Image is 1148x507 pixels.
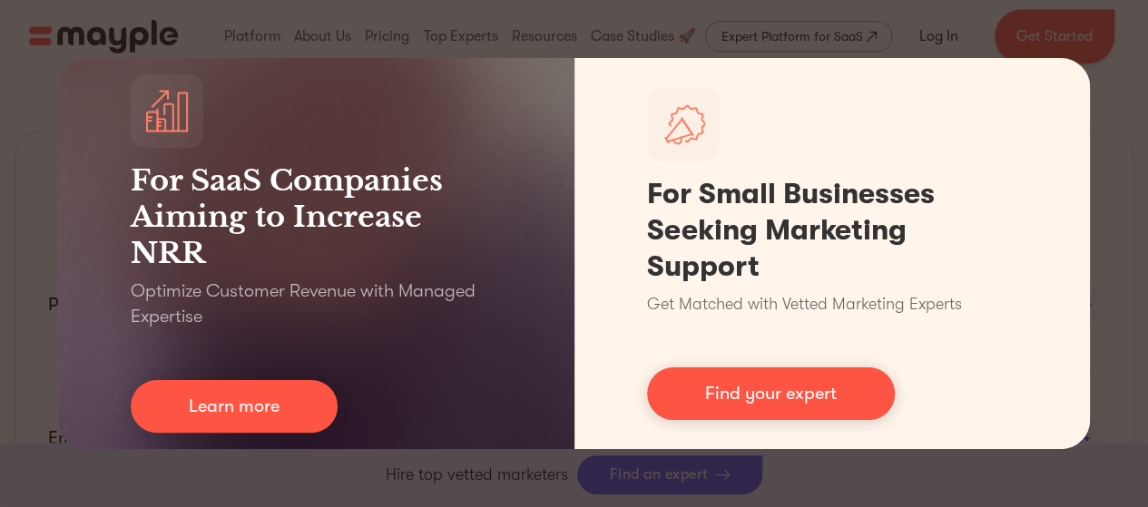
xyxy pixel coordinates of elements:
[647,292,962,317] p: Get Matched with Vetted Marketing Experts
[131,278,502,329] p: Optimize Customer Revenue with Managed Expertise
[647,176,1018,285] h1: For Small Businesses Seeking Marketing Support
[131,162,502,271] h3: For SaaS Companies Aiming to Increase NRR
[647,367,895,420] a: Find your expert
[131,380,338,433] a: Learn more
